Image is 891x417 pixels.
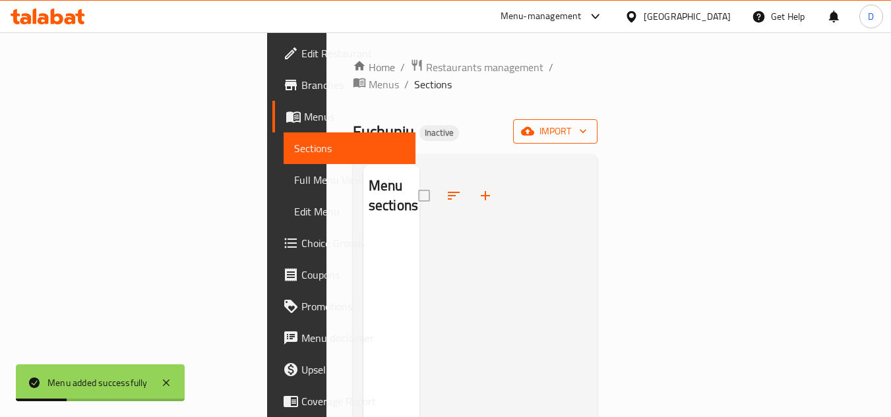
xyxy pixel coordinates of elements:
[294,140,406,156] span: Sections
[419,125,459,141] div: Inactive
[353,59,598,93] nav: breadcrumb
[301,362,406,377] span: Upsell
[513,119,598,144] button: import
[301,235,406,251] span: Choice Groups
[363,227,419,238] nav: Menu sections
[301,330,406,346] span: Menu disclaimer
[272,69,416,101] a: Branches
[272,101,416,132] a: Menus
[294,172,406,188] span: Full Menu View
[284,196,416,227] a: Edit Menu
[414,76,452,92] span: Sections
[301,267,406,283] span: Coupons
[644,9,731,24] div: [GEOGRAPHIC_DATA]
[301,393,406,409] span: Coverage Report
[272,322,416,354] a: Menu disclaimer
[272,291,416,322] a: Promotions
[868,9,874,24] span: D
[294,204,406,219] span: Edit Menu
[524,123,587,140] span: import
[272,385,416,417] a: Coverage Report
[301,77,406,93] span: Branches
[470,180,501,211] button: Add section
[549,59,553,75] li: /
[304,109,406,125] span: Menus
[410,59,543,76] a: Restaurants management
[301,45,406,61] span: Edit Restaurant
[301,298,406,314] span: Promotions
[426,59,543,75] span: Restaurants management
[272,38,416,69] a: Edit Restaurant
[272,227,416,259] a: Choice Groups
[272,354,416,385] a: Upsell
[47,375,148,390] div: Menu added successfully
[284,164,416,196] a: Full Menu View
[419,127,459,138] span: Inactive
[501,9,582,24] div: Menu-management
[272,259,416,291] a: Coupons
[284,132,416,164] a: Sections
